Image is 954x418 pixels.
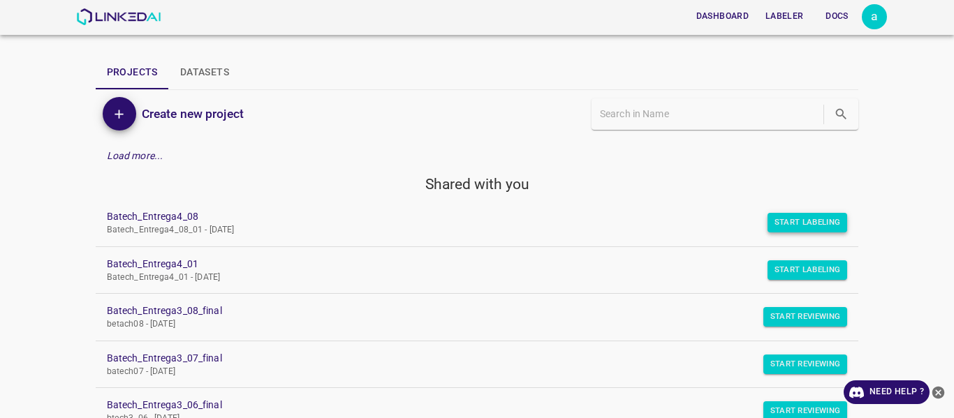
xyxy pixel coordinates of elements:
[96,56,169,89] button: Projects
[96,143,859,169] div: Load more...
[930,380,947,404] button: close-help
[844,380,930,404] a: Need Help ?
[136,104,244,124] a: Create new project
[757,2,812,31] a: Labeler
[107,150,163,161] em: Load more...
[763,307,848,327] button: Start Reviewing
[827,100,856,128] button: search
[96,174,859,194] h5: Shared with you
[862,4,887,29] button: Open settings
[103,97,136,130] button: Add
[107,351,825,366] a: Batech_Entrega3_07_final
[768,260,848,280] button: Start Labeling
[142,104,244,124] h6: Create new project
[107,224,825,237] p: Batech_Entrega4_08_01 - [DATE]
[107,209,825,224] a: Batech_Entrega4_08
[691,5,754,28] button: Dashboard
[107,271,825,284] p: Batech_Entrega4_01 - [DATE]
[107,257,825,271] a: Batech_Entrega4_01
[814,5,859,28] button: Docs
[76,8,161,25] img: LinkedAI
[169,56,240,89] button: Datasets
[107,318,825,331] p: betach08 - [DATE]
[688,2,757,31] a: Dashboard
[600,104,821,124] input: Search in Name
[768,213,848,232] button: Start Labeling
[862,4,887,29] div: a
[107,304,825,318] a: Batech_Entrega3_08_final
[812,2,862,31] a: Docs
[763,354,848,374] button: Start Reviewing
[760,5,809,28] button: Labeler
[107,398,825,412] a: Batech_Entrega3_06_final
[107,366,825,378] p: batech07 - [DATE]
